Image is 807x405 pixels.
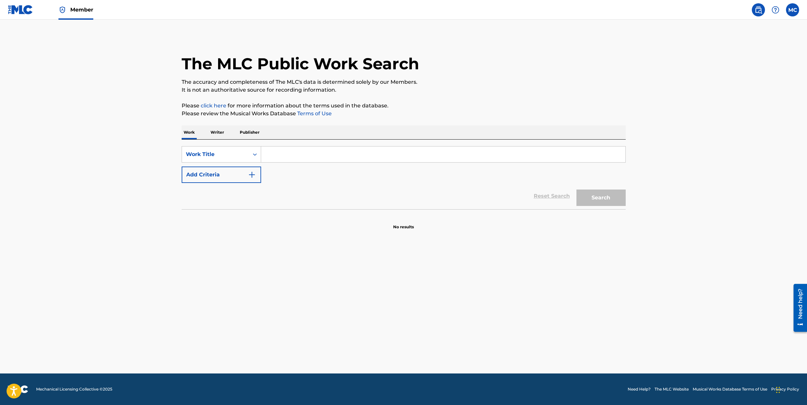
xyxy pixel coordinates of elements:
p: Work [182,125,197,139]
img: 9d2ae6d4665cec9f34b9.svg [248,171,256,179]
div: Work Title [186,150,245,158]
div: User Menu [786,3,799,16]
img: MLC Logo [8,5,33,14]
p: Publisher [238,125,261,139]
a: The MLC Website [655,386,689,392]
span: Mechanical Licensing Collective © 2025 [36,386,112,392]
img: Top Rightsholder [58,6,66,14]
img: search [754,6,762,14]
p: It is not an authoritative source for recording information. [182,86,626,94]
a: Privacy Policy [771,386,799,392]
div: Help [769,3,782,16]
p: The accuracy and completeness of The MLC's data is determined solely by our Members. [182,78,626,86]
a: Terms of Use [296,110,332,117]
form: Search Form [182,146,626,209]
p: Writer [209,125,226,139]
img: help [772,6,779,14]
button: Add Criteria [182,167,261,183]
span: Member [70,6,93,13]
h1: The MLC Public Work Search [182,54,419,74]
a: Musical Works Database Terms of Use [693,386,767,392]
a: click here [201,102,226,109]
p: No results [393,216,414,230]
p: Please review the Musical Works Database [182,110,626,118]
a: Public Search [752,3,765,16]
iframe: Chat Widget [774,373,807,405]
p: Please for more information about the terms used in the database. [182,102,626,110]
img: logo [8,385,28,393]
a: Need Help? [628,386,651,392]
div: Drag [776,380,780,400]
iframe: Resource Center [789,281,807,334]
